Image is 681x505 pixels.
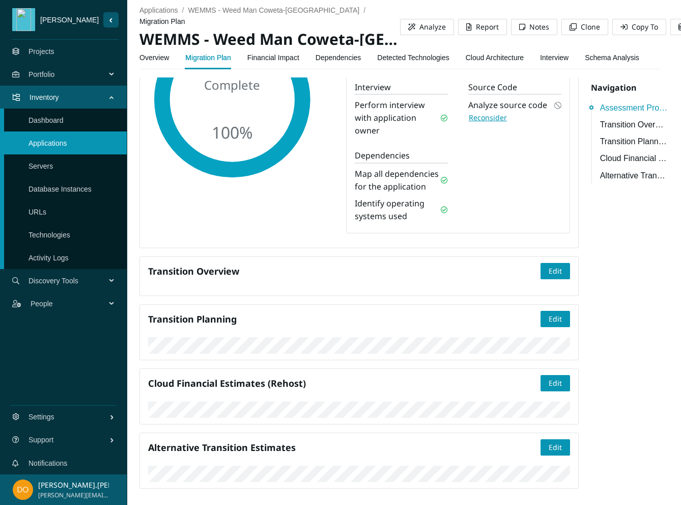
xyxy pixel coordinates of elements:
[29,265,110,296] span: Discovery Tools
[188,6,359,14] a: WEMMS - Weed Man Coweta-[GEOGRAPHIC_DATA]
[29,459,67,467] a: Notifications
[185,47,231,68] a: Migration Plan
[38,491,109,500] span: [PERSON_NAME][EMAIL_ADDRESS][PERSON_NAME][DOMAIN_NAME]
[561,19,608,35] button: Clone
[212,121,253,143] text: 100 %
[466,47,524,68] a: Cloud Architecture
[600,135,668,148] a: Transition Planning
[468,112,507,124] button: Reconsider
[148,377,541,390] h4: Cloud Financial Estimates (Rehost)
[540,47,569,68] a: Interview
[30,82,110,113] span: Inventory
[541,263,570,279] button: Edit
[148,313,541,326] h4: Transition Planning
[377,47,449,68] a: Detected Technologies
[419,21,446,33] span: Analyze
[139,17,185,25] span: migration plan
[355,168,441,193] span: Map all dependencies for the application
[139,6,178,14] a: applications
[476,21,499,33] span: Report
[29,185,92,193] a: Database Instances
[600,152,668,165] a: Cloud Financial Estimates (Rehost)
[549,265,562,277] span: Edit
[355,82,448,95] span: Interview
[549,442,562,453] span: Edit
[511,19,557,35] button: Notes
[247,47,299,68] a: Financial Impact
[632,21,658,33] span: Copy To
[541,375,570,391] button: Edit
[316,47,361,68] a: Dependencies
[29,254,69,262] a: Activity Logs
[458,19,507,35] button: Report
[29,47,54,56] a: Projects
[549,378,562,389] span: Edit
[29,402,109,432] span: Settings
[148,441,541,454] h4: Alternative Transition Estimates
[600,118,668,131] a: Transition Overview
[139,47,169,68] a: Overview
[29,231,70,239] a: Technologies
[529,21,549,33] span: Notes
[468,82,561,95] span: Source Code
[541,311,570,327] button: Edit
[29,139,67,147] a: Applications
[139,29,400,50] h2: WEMMS - Weed Man Coweta-[GEOGRAPHIC_DATA]
[612,19,666,35] button: Copy To
[29,59,110,90] span: Portfolio
[541,439,570,456] button: Edit
[355,99,441,137] span: Perform interview with application owner
[31,288,110,319] span: People
[355,197,441,223] span: Identify operating systems used
[182,6,184,14] span: /
[400,19,454,35] button: Analyze
[13,480,33,500] img: fc4c020ee9766696075f99ae3046ffd7
[29,424,109,455] span: Support
[35,14,103,25] span: [PERSON_NAME]
[585,47,639,68] a: Schema Analysis
[363,6,365,14] span: /
[205,76,261,93] text: Complete
[468,99,547,112] span: Analyze source code
[29,208,46,216] a: URLs
[15,8,33,31] img: weed.png
[355,150,448,163] span: Dependencies
[469,112,507,123] span: Reconsider
[29,116,64,124] a: Dashboard
[29,162,53,170] a: Servers
[581,21,600,33] span: Clone
[549,313,562,325] span: Edit
[38,480,109,491] p: [PERSON_NAME].[PERSON_NAME]
[148,265,541,278] h4: Transition Overview
[600,101,668,114] a: Assessment Progress
[591,82,636,93] strong: Navigation
[600,169,668,182] a: Alternative Transition Estimates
